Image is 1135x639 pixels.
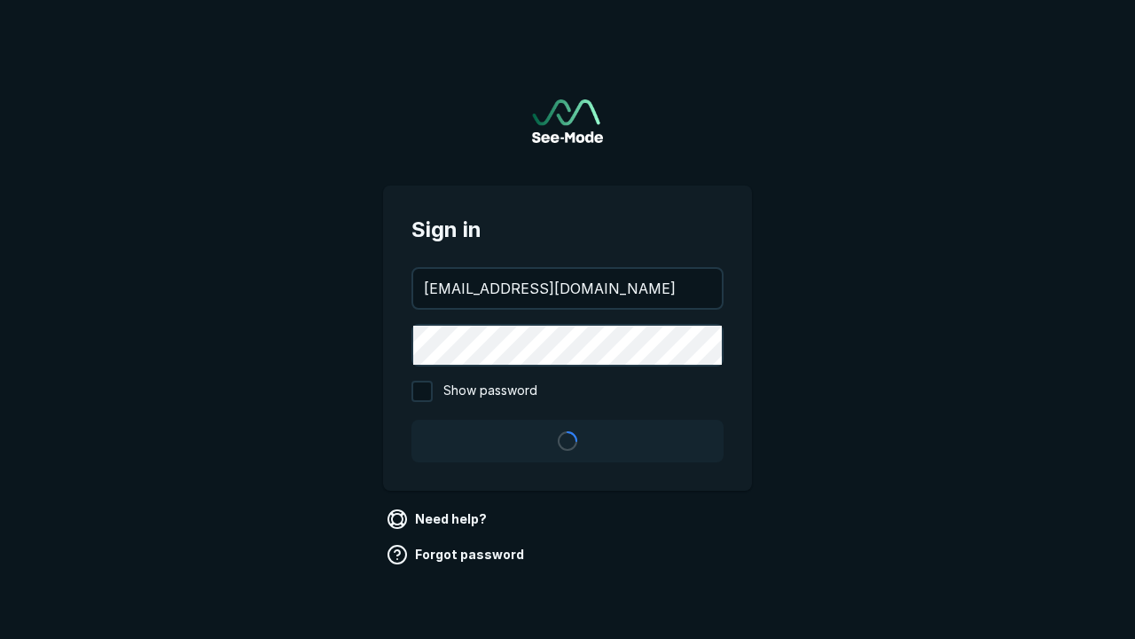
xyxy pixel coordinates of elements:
img: See-Mode Logo [532,99,603,143]
span: Show password [443,381,537,402]
span: Sign in [411,214,724,246]
a: Forgot password [383,540,531,569]
a: Go to sign in [532,99,603,143]
input: your@email.com [413,269,722,308]
a: Need help? [383,505,494,533]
